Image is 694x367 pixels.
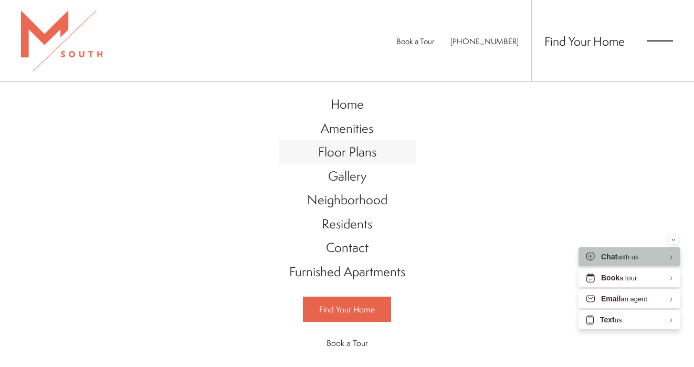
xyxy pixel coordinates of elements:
button: Open Menu [647,36,673,46]
span: [PHONE_NUMBER] [450,36,519,47]
a: Go to Furnished Apartments (opens in a new tab) [279,260,416,284]
a: Go to Home [279,92,416,117]
a: Go to Gallery [279,164,416,188]
img: MSouth [21,11,102,71]
span: Furnished Apartments [289,263,405,280]
a: Book a Tour [396,36,435,47]
a: Go to Residents [279,212,416,236]
a: Go to Contact [279,236,416,260]
span: Find Your Home [319,303,375,315]
span: Home [331,95,364,113]
span: Residents [322,215,372,233]
span: Book a Tour [327,337,368,349]
span: Amenities [321,119,373,137]
span: Floor Plans [318,143,376,161]
a: Book a Tour [303,331,391,355]
a: Go to Amenities [279,117,416,141]
span: Gallery [328,167,366,185]
a: Go to Floor Plans [279,140,416,164]
span: Neighborhood [307,191,387,208]
a: Call Us at 813-570-8014 [450,36,519,47]
span: Contact [326,238,369,256]
a: Go to Neighborhood [279,188,416,212]
a: Find Your Home [544,33,625,49]
a: Find Your Home [303,297,391,322]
